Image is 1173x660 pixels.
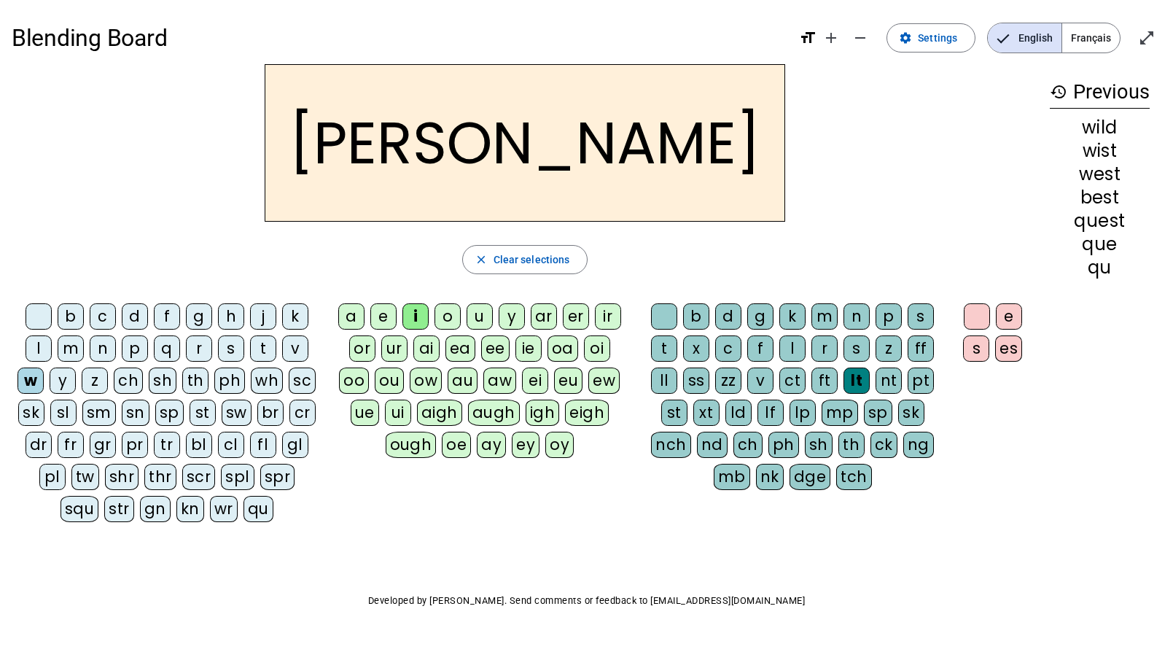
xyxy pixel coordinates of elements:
[554,368,582,394] div: eu
[105,464,139,490] div: shr
[338,303,365,330] div: a
[222,400,252,426] div: sw
[114,368,143,394] div: ch
[522,368,548,394] div: ei
[468,400,520,426] div: augh
[12,592,1161,610] p: Developed by [PERSON_NAME]. Send comments or feedback to [EMAIL_ADDRESS][DOMAIN_NAME]
[71,464,99,490] div: tw
[903,432,934,458] div: ng
[595,303,621,330] div: ir
[250,432,276,458] div: fl
[149,368,176,394] div: sh
[434,303,461,330] div: o
[876,335,902,362] div: z
[1050,83,1067,101] mat-icon: history
[1050,189,1150,206] div: best
[155,400,184,426] div: sp
[651,432,691,458] div: nch
[886,23,975,53] button: Settings
[822,29,840,47] mat-icon: add
[58,335,84,362] div: m
[442,432,471,458] div: oe
[838,432,865,458] div: th
[876,303,902,330] div: p
[90,432,116,458] div: gr
[221,464,254,490] div: spl
[843,368,870,394] div: lt
[898,400,924,426] div: sk
[481,335,510,362] div: ee
[445,335,475,362] div: ea
[512,432,539,458] div: ey
[17,368,44,394] div: w
[351,400,379,426] div: ue
[402,303,429,330] div: i
[651,368,677,394] div: ll
[790,464,831,490] div: dge
[122,400,149,426] div: sn
[747,335,773,362] div: f
[693,400,720,426] div: xt
[683,368,709,394] div: ss
[1050,166,1150,183] div: west
[715,335,741,362] div: c
[250,335,276,362] div: t
[410,368,442,394] div: ow
[908,335,934,362] div: ff
[50,368,76,394] div: y
[122,432,148,458] div: pr
[26,335,52,362] div: l
[565,400,609,426] div: eigh
[1050,76,1150,109] h3: Previous
[494,251,570,268] span: Clear selections
[1050,119,1150,136] div: wild
[768,432,799,458] div: ph
[747,368,773,394] div: v
[154,335,180,362] div: q
[282,432,308,458] div: gl
[817,23,846,53] button: Increase font size
[661,400,687,426] div: st
[588,368,620,394] div: ew
[260,464,295,490] div: spr
[477,432,506,458] div: ay
[104,496,134,522] div: str
[811,368,838,394] div: ft
[122,335,148,362] div: p
[779,368,806,394] div: ct
[483,368,516,394] div: aw
[417,400,462,426] div: aigh
[547,335,578,362] div: oa
[214,368,245,394] div: ph
[210,496,238,522] div: wr
[243,496,273,522] div: qu
[756,464,784,490] div: nk
[413,335,440,362] div: ai
[182,464,216,490] div: scr
[190,400,216,426] div: st
[154,432,180,458] div: tr
[218,335,244,362] div: s
[805,432,833,458] div: sh
[1062,23,1120,53] span: Français
[154,303,180,330] div: f
[90,303,116,330] div: c
[462,245,588,274] button: Clear selections
[779,335,806,362] div: l
[186,303,212,330] div: g
[747,303,773,330] div: g
[251,368,283,394] div: wh
[908,368,934,394] div: pt
[526,400,560,426] div: igh
[144,464,176,490] div: thr
[531,303,557,330] div: ar
[257,400,284,426] div: br
[140,496,171,522] div: gn
[733,432,763,458] div: ch
[987,23,1121,53] mat-button-toggle-group: Language selection
[1132,23,1161,53] button: Enter full screen
[757,400,784,426] div: lf
[58,432,84,458] div: fr
[289,368,316,394] div: sc
[467,303,493,330] div: u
